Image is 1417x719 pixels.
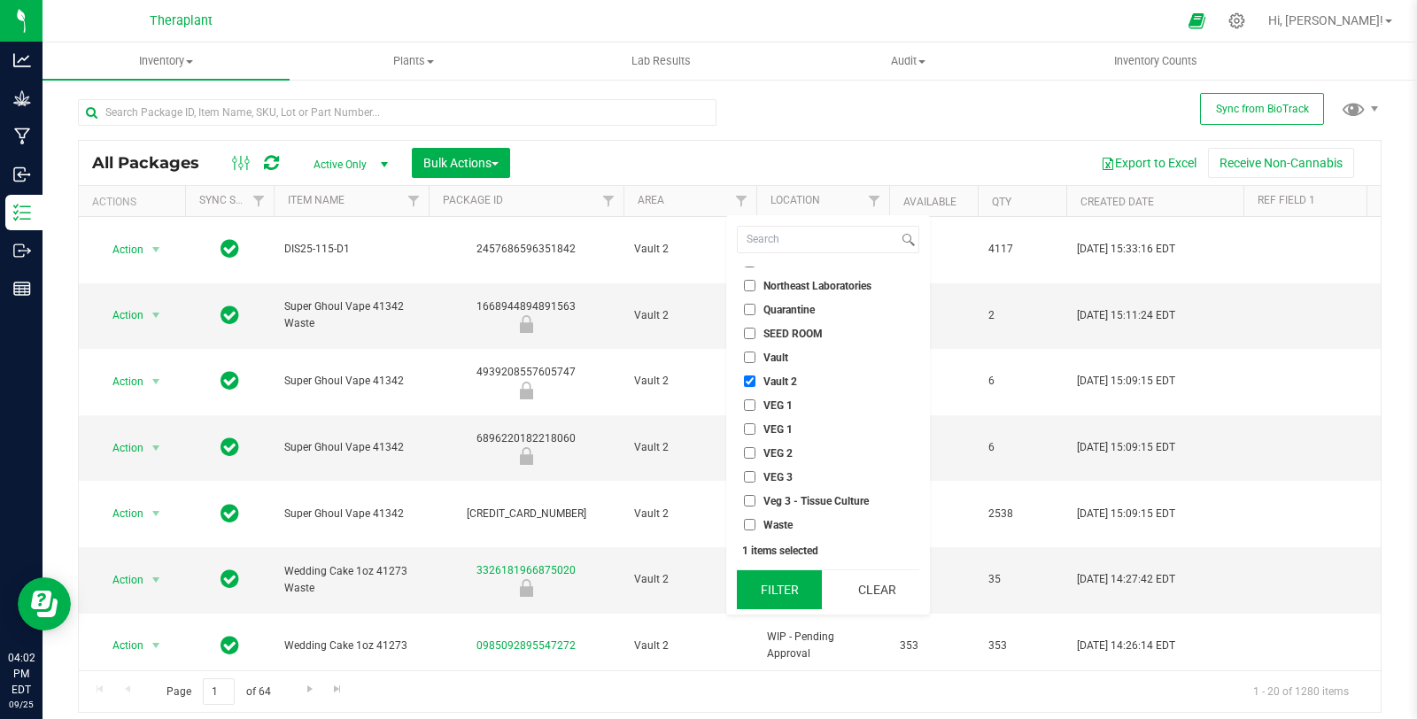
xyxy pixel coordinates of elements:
[399,186,429,216] a: Filter
[443,194,503,206] a: Package ID
[634,638,746,654] span: Vault 2
[744,280,755,291] input: Northeast Laboratories
[423,156,499,170] span: Bulk Actions
[988,571,1056,588] span: 35
[1077,373,1175,390] span: [DATE] 15:09:15 EDT
[476,564,576,576] a: 3326181966875020
[426,430,626,465] div: 6896220182218060
[608,53,715,69] span: Lab Results
[13,280,31,298] inline-svg: Reports
[900,307,967,324] span: 0
[988,241,1056,258] span: 4117
[426,506,626,522] div: [CREDIT_CARD_NUMBER]
[988,506,1056,522] span: 2538
[834,570,919,609] button: Clear
[763,424,793,435] span: VEG 1
[988,638,1056,654] span: 353
[763,305,815,315] span: Quarantine
[92,196,178,208] div: Actions
[1226,12,1248,29] div: Manage settings
[221,303,239,328] span: In Sync
[221,633,239,658] span: In Sync
[145,501,167,526] span: select
[18,577,71,630] iframe: Resource center
[1239,678,1363,705] span: 1 - 20 of 1280 items
[426,315,626,333] div: Newly Received
[1077,506,1175,522] span: [DATE] 15:09:15 EDT
[638,194,664,206] a: Area
[244,186,274,216] a: Filter
[1200,93,1324,125] button: Sync from BioTrack
[13,51,31,69] inline-svg: Analytics
[221,501,239,526] span: In Sync
[763,376,797,387] span: Vault 2
[145,237,167,262] span: select
[767,629,879,662] span: WIP - Pending Approval
[97,237,144,262] span: Action
[744,304,755,315] input: Quarantine
[1077,571,1175,588] span: [DATE] 14:27:42 EDT
[744,447,755,459] input: VEG 2
[1216,103,1309,115] span: Sync from BioTrack
[290,43,537,80] a: Plants
[1077,439,1175,456] span: [DATE] 15:09:15 EDT
[744,519,755,530] input: Waste
[744,423,755,435] input: VEG 1
[284,439,418,456] span: Super Ghoul Vape 41342
[1208,148,1354,178] button: Receive Non-Cannabis
[744,352,755,363] input: Vault
[145,436,167,460] span: select
[221,567,239,591] span: In Sync
[900,241,967,258] span: 4117
[97,633,144,658] span: Action
[297,678,322,702] a: Go to the next page
[43,53,290,69] span: Inventory
[97,369,144,394] span: Action
[284,506,418,522] span: Super Ghoul Vape 41342
[860,186,889,216] a: Filter
[742,545,914,557] div: 1 items selected
[426,241,626,258] div: 2457686596351842
[1032,43,1279,80] a: Inventory Counts
[284,241,418,258] span: DIS25-115-D1
[145,369,167,394] span: select
[221,435,239,460] span: In Sync
[426,364,626,398] div: 4939208557605747
[426,298,626,333] div: 1668944894891563
[744,471,755,483] input: VEG 3
[763,520,793,530] span: Waste
[988,439,1056,456] span: 6
[738,227,898,252] input: Search
[900,506,967,522] span: 2538
[1080,196,1154,208] a: Created Date
[744,495,755,506] input: Veg 3 - Tissue Culture
[221,236,239,261] span: In Sync
[426,447,626,465] div: Newly Received
[8,650,35,698] p: 04:02 PM EDT
[634,307,746,324] span: Vault 2
[1268,13,1383,27] span: Hi, [PERSON_NAME]!
[151,678,285,706] span: Page of 64
[13,204,31,221] inline-svg: Inventory
[763,400,793,411] span: VEG 1
[221,368,239,393] span: In Sync
[13,242,31,259] inline-svg: Outbound
[634,241,746,258] span: Vault 2
[770,194,820,206] a: Location
[284,638,418,654] span: Wedding Cake 1oz 41273
[744,375,755,387] input: Vault 2
[13,166,31,183] inline-svg: Inbound
[284,298,418,332] span: Super Ghoul Vape 41342 Waste
[145,303,167,328] span: select
[284,563,418,597] span: Wedding Cake 1oz 41273 Waste
[97,303,144,328] span: Action
[284,373,418,390] span: Super Ghoul Vape 41342
[634,571,746,588] span: Vault 2
[634,373,746,390] span: Vault 2
[763,352,788,363] span: Vault
[727,186,756,216] a: Filter
[900,638,967,654] span: 353
[737,570,822,609] button: Filter
[744,399,755,411] input: VEG 1
[145,568,167,592] span: select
